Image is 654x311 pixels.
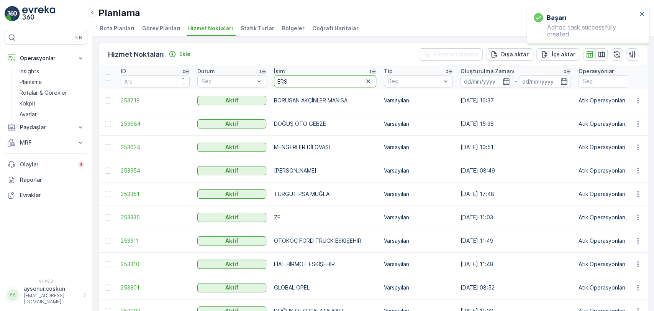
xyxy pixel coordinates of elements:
p: Raporlar [20,176,84,184]
h3: başarı [547,13,566,22]
p: Planlama [98,7,140,19]
a: 253335 [121,214,190,221]
span: v 1.49.3 [5,279,87,283]
p: Evraklar [20,191,84,199]
p: Olaylar [20,161,73,168]
p: 4 [79,161,83,168]
button: Ekle [166,49,193,59]
p: Kokpit [20,100,36,107]
td: [DATE] 15:38 [457,112,575,136]
p: İçe aktar [552,51,575,58]
p: Dışa aktar [501,51,529,58]
button: Aktif [197,236,266,245]
input: dd/mm/yyyy [461,75,513,87]
input: dd/mm/yyyy [519,75,571,87]
td: TURGUT PSA MUĞLA [270,183,380,206]
td: Varsayılan [380,136,457,159]
a: 253311 [121,237,190,245]
a: 253684 [121,120,190,128]
p: Planlama [20,78,42,86]
a: Insights [16,66,87,77]
td: FİAT BİRMOT ESKİŞEHİR [270,253,380,276]
td: Varsayılan [380,112,457,136]
p: Rotalar & Görevler [20,89,67,97]
td: [DATE] 11:48 [457,253,575,276]
button: Aktif [197,119,266,128]
td: [DATE] 16:37 [457,89,575,112]
button: close [639,11,645,18]
p: Aktif [225,237,239,245]
span: Coğrafi Haritalar [312,25,359,32]
p: aysenur.coskun [24,285,79,293]
p: Hizmet Noktaları [108,49,164,60]
a: Rotalar & Görevler [16,87,87,98]
p: - [515,77,517,86]
p: ⌘B [74,35,82,41]
a: Evraklar [5,188,87,203]
button: Paydaşlar [5,120,87,135]
span: 253301 [121,284,190,291]
td: Varsayılan [380,206,457,229]
td: [DATE] 08:52 [457,276,575,299]
a: 253351 [121,190,190,198]
p: MRF [20,139,72,146]
div: Toggle Row Selected [105,214,111,220]
a: Kokpit [16,98,87,109]
a: Olaylar4 [5,157,87,172]
button: MRF [5,135,87,150]
button: Dışa aktar [486,48,533,61]
p: Aktif [225,260,239,268]
p: [EMAIL_ADDRESS][DOMAIN_NAME] [24,293,79,305]
button: Aktif [197,213,266,222]
p: Tip [384,67,393,75]
span: Rota Planları [100,25,134,32]
button: Aktif [197,283,266,292]
button: Filtreleri temizle [419,48,483,61]
div: AA [7,289,19,301]
p: Aktif [225,143,239,151]
td: MENGERLER DİLOVASI [270,136,380,159]
td: Varsayılan [380,183,457,206]
img: logo_light-DOdMpM7g.png [22,6,55,21]
button: Aktif [197,96,266,105]
p: Durum [197,67,215,75]
span: 253354 [121,167,190,174]
div: Toggle Row Selected [105,191,111,197]
td: Varsayılan [380,89,457,112]
td: Varsayılan [380,276,457,299]
p: Operasyonlar [20,54,72,62]
td: ZF [270,206,380,229]
img: logo [5,6,20,21]
a: 253718 [121,97,190,104]
input: Ara [121,75,190,87]
div: Toggle Row Selected [105,144,111,150]
td: DOĞUŞ OTO GEBZE [270,112,380,136]
p: Aktif [225,97,239,104]
p: Aktif [225,190,239,198]
p: Ayarlar [20,110,37,118]
button: Aktif [197,166,266,175]
td: Varsayılan [380,229,457,253]
a: Planlama [16,77,87,87]
td: [PERSON_NAME] [270,159,380,183]
button: Operasyonlar [5,51,87,66]
td: BORUSAN AKÇİNLER MANİSA [270,89,380,112]
td: [DATE] 10:51 [457,136,575,159]
a: 253310 [121,260,190,268]
td: [DATE] 11:03 [457,206,575,229]
td: Varsayılan [380,253,457,276]
a: 253624 [121,143,190,151]
span: Görev Planları [142,25,180,32]
td: [DATE] 08:49 [457,159,575,183]
p: ID [121,67,126,75]
td: GLOBAL OPEL [270,276,380,299]
p: Filtreleri temizle [434,51,478,58]
div: Toggle Row Selected [105,285,111,291]
button: AAaysenur.coskun[EMAIL_ADDRESS][DOMAIN_NAME] [5,285,87,305]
